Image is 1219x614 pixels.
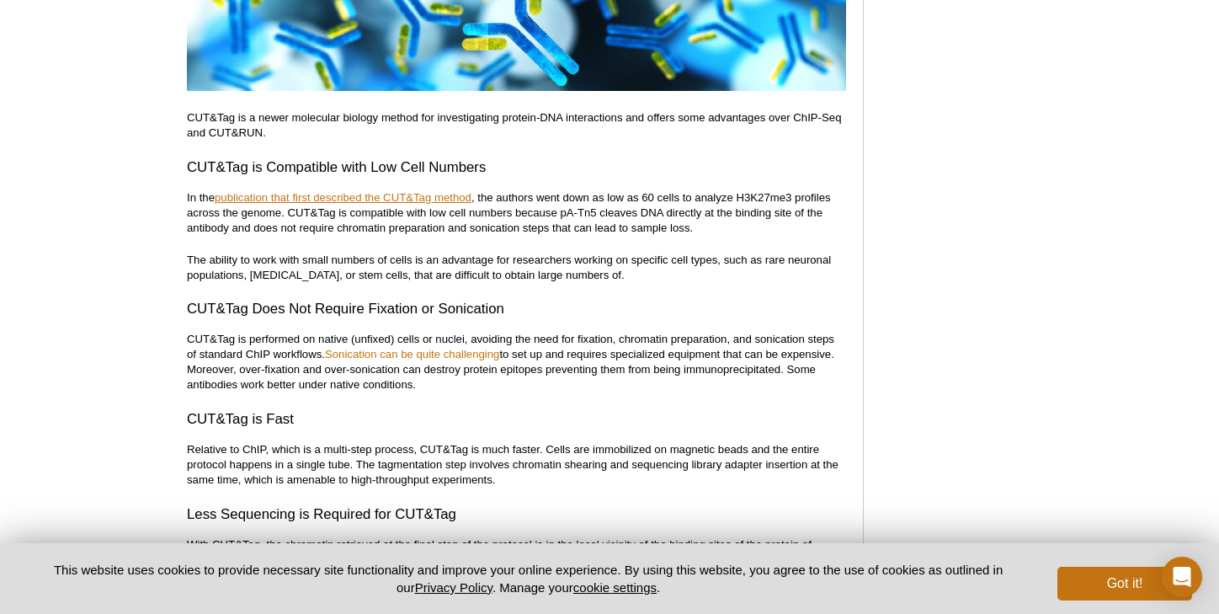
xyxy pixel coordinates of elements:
[415,580,492,595] a: Privacy Policy
[187,537,846,583] p: With CUT&Tag, the chromatin retrieved at the final step of the protocol is in the local vicinity ...
[215,191,471,204] a: publication that first described the CUT&Tag method
[187,253,846,283] p: The ability to work with small numbers of cells is an advantage for researchers working on specif...
[187,158,846,178] h3: CUT&Tag is Compatible with Low Cell Numbers
[1057,567,1192,601] button: Got it!
[1162,557,1202,597] div: Open Intercom Messenger
[325,348,500,360] a: Sonication can be quite challenging
[187,332,846,392] p: CUT&Tag is performed on native (unfixed) cells or nuclei, avoiding the need for fixation, chromat...
[187,299,846,319] h3: CUT&Tag Does Not Require Fixation or Sonication
[573,580,657,595] button: cookie settings
[187,442,846,488] p: Relative to ChIP, which is a multi-step process, CUT&Tag is much faster. Cells are immobilized on...
[187,190,846,236] p: In the , the authors went down as low as 60 cells to analyze H3K27me3 profiles across the genome....
[187,505,846,525] h3: Less Sequencing is Required for CUT&Tag
[187,110,846,141] p: CUT&Tag is a newer molecular biology method for investigating protein-DNA interactions and offers...
[187,409,846,430] h3: CUT&Tag is Fast
[27,561,1030,596] p: This website uses cookies to provide necessary site functionality and improve your online experie...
